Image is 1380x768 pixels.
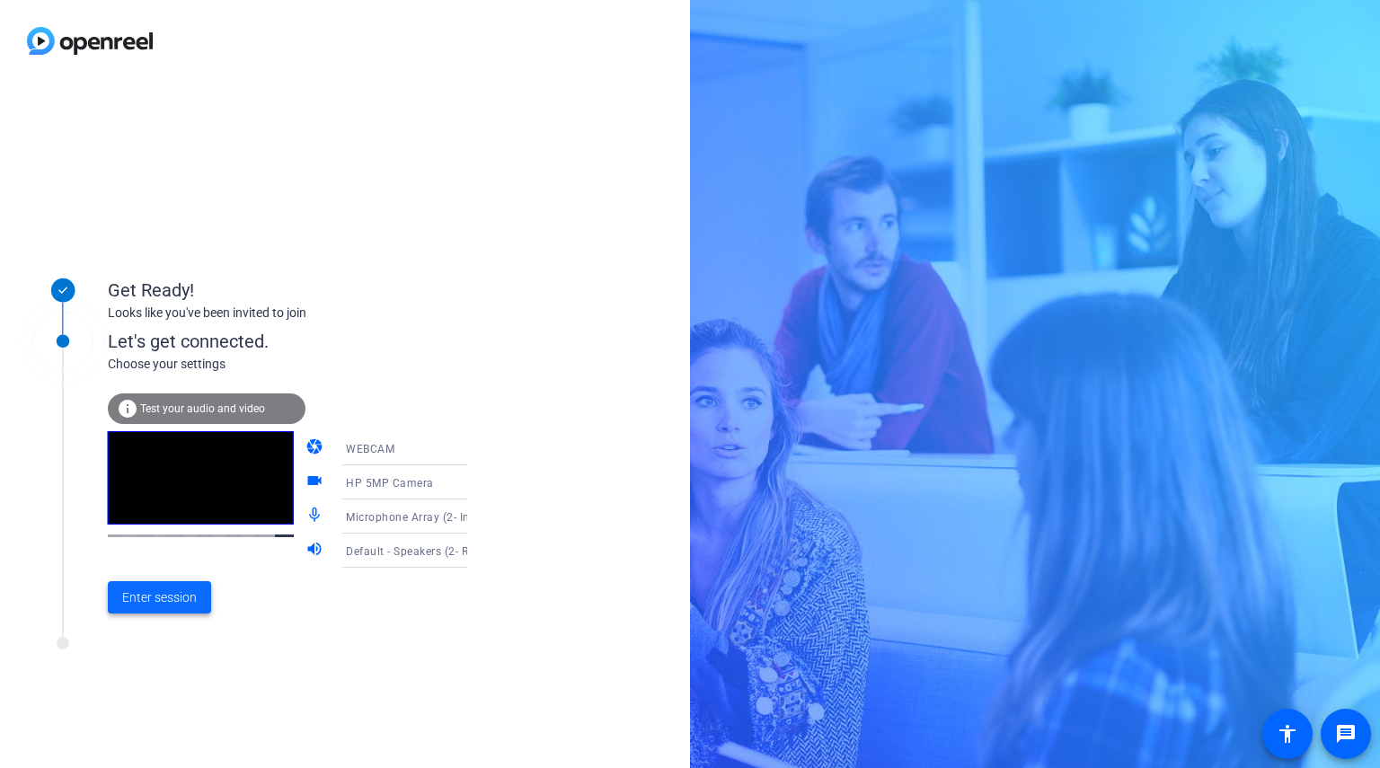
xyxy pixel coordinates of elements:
span: Test your audio and video [140,402,265,415]
div: Get Ready! [108,277,467,304]
span: Enter session [122,588,197,607]
mat-icon: videocam [305,472,327,493]
span: Microphone Array (2- Intel® Smart Sound Technology for Digital Microphones) [346,509,757,524]
span: WEBCAM [346,443,394,455]
mat-icon: mic_none [305,506,327,527]
mat-icon: volume_up [305,540,327,561]
div: Looks like you've been invited to join [108,304,467,322]
mat-icon: message [1335,723,1357,745]
mat-icon: camera [305,437,327,459]
mat-icon: accessibility [1277,723,1298,745]
div: Choose your settings [108,355,504,374]
span: Default - Speakers (2- Realtek(R) Audio) [346,543,553,558]
div: Let's get connected. [108,328,504,355]
mat-icon: info [117,398,138,419]
span: HP 5MP Camera [346,477,434,490]
button: Enter session [108,581,211,614]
